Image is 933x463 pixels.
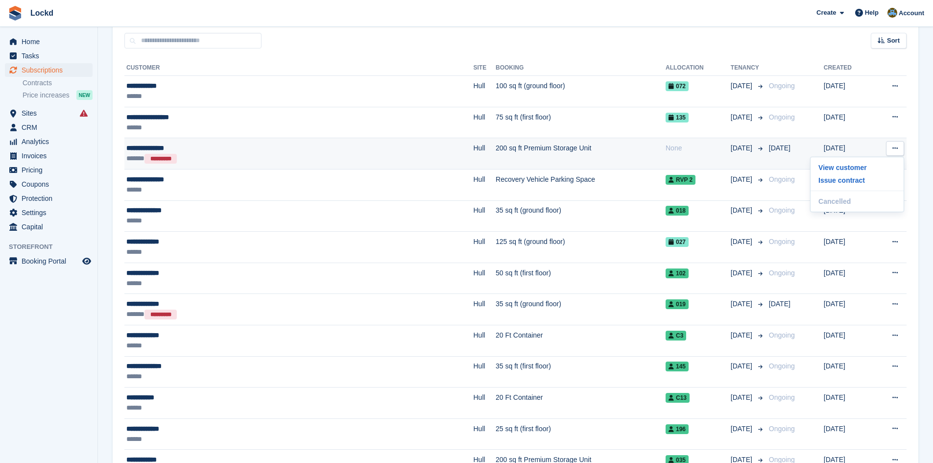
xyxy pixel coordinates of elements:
[23,91,70,100] span: Price increases
[473,356,496,388] td: Hull
[865,8,879,18] span: Help
[731,174,754,185] span: [DATE]
[731,143,754,153] span: [DATE]
[769,300,790,308] span: [DATE]
[666,175,695,185] span: RVP 2
[22,206,80,219] span: Settings
[769,82,795,90] span: Ongoing
[666,268,689,278] span: 102
[496,325,666,356] td: 20 Ft Container
[824,325,872,356] td: [DATE]
[5,35,93,49] a: menu
[22,135,80,148] span: Analytics
[5,121,93,134] a: menu
[824,60,872,76] th: Created
[769,144,790,152] span: [DATE]
[731,60,765,76] th: Tenancy
[731,392,754,403] span: [DATE]
[22,35,80,49] span: Home
[23,78,93,88] a: Contracts
[666,424,689,434] span: 196
[22,49,80,63] span: Tasks
[899,8,924,18] span: Account
[473,294,496,325] td: Hull
[473,169,496,200] td: Hull
[666,143,731,153] div: None
[5,206,93,219] a: menu
[22,106,80,120] span: Sites
[496,418,666,450] td: 25 sq ft (first floor)
[666,393,690,403] span: C13
[5,106,93,120] a: menu
[9,242,97,252] span: Storefront
[769,362,795,370] span: Ongoing
[824,263,872,294] td: [DATE]
[666,237,689,247] span: 027
[769,269,795,277] span: Ongoing
[473,138,496,170] td: Hull
[887,8,897,18] img: Paul Budding
[496,356,666,388] td: 35 sq ft (first floor)
[824,388,872,419] td: [DATE]
[731,361,754,371] span: [DATE]
[731,299,754,309] span: [DATE]
[666,113,689,122] span: 135
[5,220,93,234] a: menu
[769,206,795,214] span: Ongoing
[814,161,900,174] a: View customer
[666,362,689,371] span: 145
[473,76,496,107] td: Hull
[496,169,666,200] td: Recovery Vehicle Parking Space
[473,418,496,450] td: Hull
[5,49,93,63] a: menu
[22,220,80,234] span: Capital
[22,149,80,163] span: Invoices
[5,149,93,163] a: menu
[731,424,754,434] span: [DATE]
[496,263,666,294] td: 50 sq ft (first floor)
[76,90,93,100] div: NEW
[22,192,80,205] span: Protection
[473,388,496,419] td: Hull
[824,138,872,170] td: [DATE]
[666,331,686,341] span: C3
[473,60,496,76] th: Site
[816,8,836,18] span: Create
[769,331,795,339] span: Ongoing
[769,425,795,433] span: Ongoing
[496,107,666,138] td: 75 sq ft (first floor)
[731,330,754,341] span: [DATE]
[731,81,754,91] span: [DATE]
[769,238,795,245] span: Ongoing
[22,163,80,177] span: Pricing
[769,113,795,121] span: Ongoing
[26,5,57,21] a: Lockd
[496,232,666,263] td: 125 sq ft (ground floor)
[473,263,496,294] td: Hull
[824,418,872,450] td: [DATE]
[5,135,93,148] a: menu
[5,163,93,177] a: menu
[5,177,93,191] a: menu
[814,195,900,208] p: Cancelled
[824,76,872,107] td: [DATE]
[496,294,666,325] td: 35 sq ft (ground floor)
[731,112,754,122] span: [DATE]
[824,200,872,232] td: [DATE]
[496,388,666,419] td: 20 Ft Container
[22,63,80,77] span: Subscriptions
[473,325,496,356] td: Hull
[22,121,80,134] span: CRM
[22,254,80,268] span: Booking Portal
[496,138,666,170] td: 200 sq ft Premium Storage Unit
[666,299,689,309] span: 019
[496,60,666,76] th: Booking
[769,393,795,401] span: Ongoing
[473,200,496,232] td: Hull
[5,192,93,205] a: menu
[496,200,666,232] td: 35 sq ft (ground floor)
[769,175,795,183] span: Ongoing
[8,6,23,21] img: stora-icon-8386f47178a22dfd0bd8f6a31ec36ba5ce8667c1dd55bd0f319d3a0aa187defe.svg
[731,237,754,247] span: [DATE]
